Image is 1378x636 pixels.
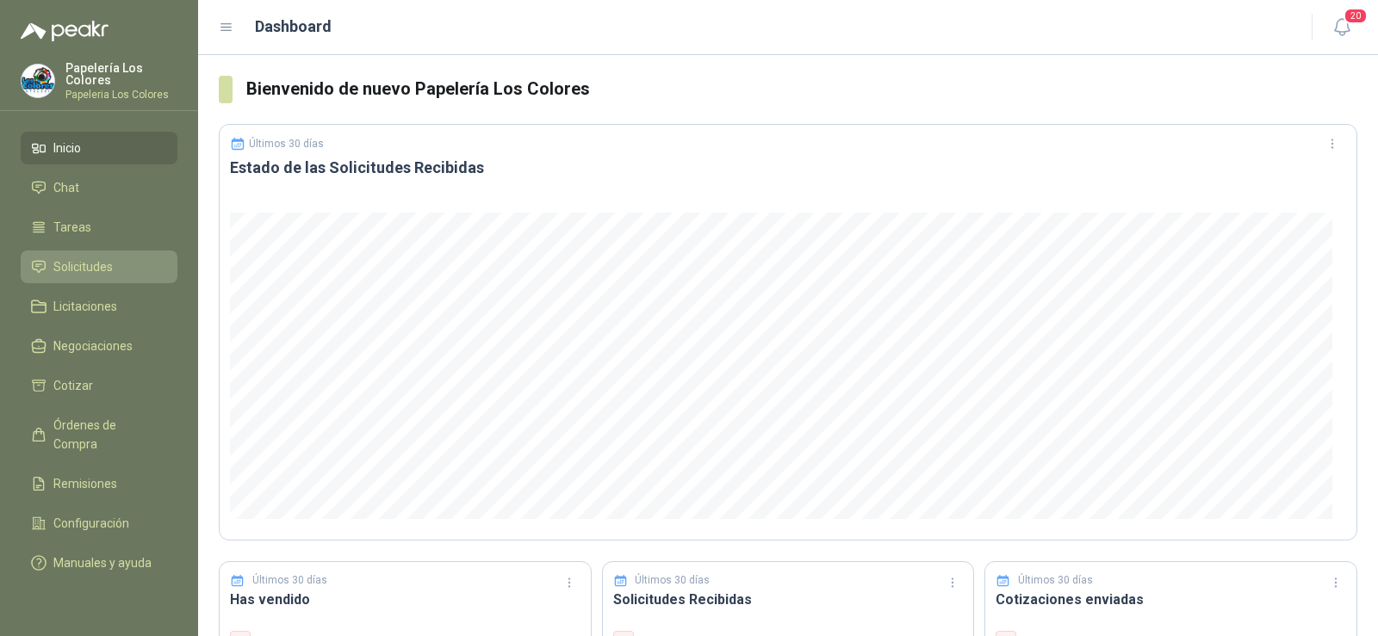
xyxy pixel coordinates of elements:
[21,546,177,579] a: Manuales y ayuda
[53,376,93,395] span: Cotizar
[53,474,117,493] span: Remisiones
[53,337,133,355] span: Negociaciones
[252,572,327,589] p: Últimos 30 días
[1326,12,1357,43] button: 20
[53,416,161,454] span: Órdenes de Compra
[21,369,177,402] a: Cotizar
[21,409,177,460] a: Órdenes de Compra
[21,507,177,540] a: Configuración
[22,65,54,97] img: Company Logo
[65,62,177,86] p: Papelería Los Colores
[21,132,177,164] a: Inicio
[53,139,81,157] span: Inicio
[53,553,152,572] span: Manuales y ayuda
[21,21,109,41] img: Logo peakr
[53,514,129,533] span: Configuración
[21,467,177,500] a: Remisiones
[613,589,964,610] h3: Solicitudes Recibidas
[230,157,1346,178] h3: Estado de las Solicitudes Recibidas
[53,218,91,237] span: Tareas
[21,250,177,283] a: Solicitudes
[996,589,1346,610] h3: Cotizaciones enviadas
[53,257,113,276] span: Solicitudes
[249,138,324,150] p: Últimos 30 días
[255,15,332,39] h1: Dashboard
[21,211,177,244] a: Tareas
[53,297,117,316] span: Licitaciones
[21,330,177,362] a: Negociaciones
[635,572,710,589] p: Últimos 30 días
[1018,572,1093,589] p: Últimos 30 días
[246,76,1357,102] h3: Bienvenido de nuevo Papelería Los Colores
[21,171,177,204] a: Chat
[230,589,580,610] h3: Has vendido
[53,178,79,197] span: Chat
[65,90,177,100] p: Papeleria Los Colores
[21,290,177,323] a: Licitaciones
[1344,8,1368,24] span: 20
